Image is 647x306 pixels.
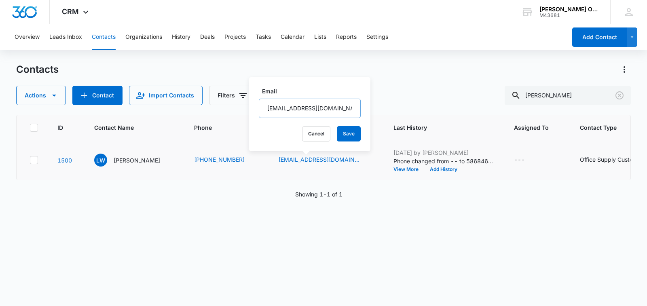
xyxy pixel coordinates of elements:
button: Actions [618,63,631,76]
button: Add History [424,167,463,172]
div: account id [539,13,598,18]
button: Overview [15,24,40,50]
button: Reports [336,24,357,50]
button: Settings [366,24,388,50]
div: --- [514,155,525,165]
button: Projects [224,24,246,50]
p: Phone changed from -- to 5868463016. [393,157,495,165]
a: [EMAIL_ADDRESS][DOMAIN_NAME] [279,155,359,164]
span: ID [57,123,63,132]
p: [DATE] by [PERSON_NAME] [393,148,495,157]
span: LW [94,154,107,167]
button: Leads Inbox [49,24,82,50]
div: Phone - (586) 846-3016 - Select to Edit Field [194,155,259,165]
p: [PERSON_NAME] [114,156,160,165]
button: Calendar [281,24,304,50]
button: Cancel [302,126,330,141]
button: Add Contact [72,86,123,105]
p: Showing 1-1 of 1 [295,190,343,198]
button: Filters [209,86,255,105]
a: [PHONE_NUMBER] [194,155,245,164]
button: Add Contact [572,27,627,47]
button: Import Contacts [129,86,203,105]
span: Assigned To [514,123,549,132]
div: Contact Name - Larry Watson - Select to Edit Field [94,154,175,167]
div: Email - lwatson@columbiamt.com - Select to Edit Field [279,155,374,165]
input: Search Contacts [505,86,631,105]
button: History [172,24,190,50]
span: Contact Name [94,123,163,132]
button: Contacts [92,24,116,50]
span: Phone [194,123,247,132]
div: Office Supply Customers [580,155,646,164]
label: Email [262,87,364,95]
span: Last History [393,123,483,132]
div: account name [539,6,598,13]
div: Assigned To - - Select to Edit Field [514,155,539,165]
h1: Contacts [16,63,59,76]
button: View More [393,167,424,172]
span: CRM [62,7,79,16]
button: Organizations [125,24,162,50]
button: Tasks [256,24,271,50]
button: Clear [613,89,626,102]
input: Email [259,99,361,118]
button: Save [337,126,361,141]
button: Deals [200,24,215,50]
button: Lists [314,24,326,50]
a: Navigate to contact details page for Larry Watson [57,157,72,164]
button: Actions [16,86,66,105]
